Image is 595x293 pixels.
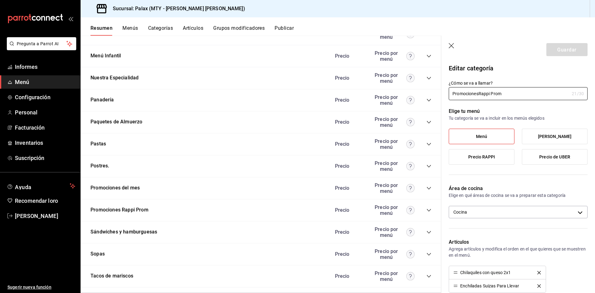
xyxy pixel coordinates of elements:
[449,239,469,245] font: Artículos
[375,182,398,194] font: Precio por menú
[375,116,398,128] font: Precio por menú
[449,246,586,258] font: Agrega artículos y modifica el orden en el que quieres que se muestren en el menú.
[4,45,76,51] a: Pregunta a Parrot AI
[90,25,595,36] div: pestañas de navegación
[90,229,157,236] button: Sándwiches y hamburguesas
[468,154,495,159] font: Precio RAPPI
[90,141,106,147] font: Pastas
[90,251,105,258] button: Sopas
[90,162,109,170] button: Postres.
[426,274,431,279] button: colapsar-categoría-fila
[90,52,121,60] button: Menú Infantil
[15,198,58,204] font: Recomendar loro
[15,64,37,70] font: Informes
[426,230,431,235] button: colapsar-categoría-fila
[90,163,109,169] font: Postres.
[449,116,544,121] font: Tu categoría se va a incluir en los menús elegidos
[15,109,37,116] font: Personal
[460,270,511,275] font: Chilaquiles con queso 2x1
[90,185,140,191] font: Promociones del mes
[15,124,45,131] font: Facturación
[538,134,572,139] font: [PERSON_NAME]
[426,186,431,191] button: colapsar-categoría-fila
[68,16,73,21] button: abrir_cajón_menú
[572,91,577,96] font: 21
[335,163,350,169] font: Precio
[335,251,350,257] font: Precio
[90,229,157,235] font: Sándwiches y hamburguesas
[426,98,431,103] button: colapsar-categoría-fila
[426,54,431,59] button: colapsar-categoría-fila
[15,155,44,161] font: Suscripción
[90,25,112,31] font: Resumen
[375,94,398,106] font: Precio por menú
[113,6,245,11] font: Sucursal: Palax (MTY - [PERSON_NAME] [PERSON_NAME])
[449,64,493,72] font: Editar categoría
[426,164,431,169] button: colapsar-categoría-fila
[426,142,431,147] button: colapsar-categoría-fila
[335,185,350,191] font: Precio
[539,154,570,159] font: Precio de UBER
[7,285,51,290] font: Sugerir nueva función
[15,140,43,146] font: Inventarios
[375,204,398,216] font: Precio por menú
[90,140,106,148] button: Pastas
[375,138,398,150] font: Precio por menú
[90,273,133,279] font: Tacos de mariscos
[449,193,566,198] font: Elige en qué áreas de cocina se va a preparar esta categoría
[476,134,487,139] font: Menú
[183,25,203,31] font: Artículos
[90,118,142,126] button: Paquetes de Almuerzo
[426,252,431,257] button: colapsar-categoría-fila
[449,108,480,114] font: Elige tu menú
[453,210,467,215] font: Cocina
[213,25,265,31] font: Grupos modificadores
[335,141,350,147] font: Precio
[335,75,350,81] font: Precio
[15,184,32,190] font: Ayuda
[335,273,350,279] font: Precio
[335,97,350,103] font: Precio
[90,206,148,214] button: Promociones Rappi Prom
[15,213,58,219] font: [PERSON_NAME]
[460,283,519,288] font: Enchiladas Suizas Para Llevar
[449,185,483,191] font: Área de cocina
[90,74,139,82] button: Nuestra Especialidad
[426,208,431,213] button: colapsar-categoría-fila
[148,25,173,31] font: Categorías
[90,251,105,257] font: Sopas
[15,94,51,100] font: Configuración
[90,184,140,192] button: Promociones del mes
[375,160,398,172] font: Precio por menú
[90,96,114,104] button: Panadería
[17,41,59,46] font: Pregunta a Parrot AI
[426,120,431,125] button: colapsar-categoría-fila
[335,53,350,59] font: Precio
[335,229,350,235] font: Precio
[449,81,493,86] font: ¿Cómo se va a llamar?
[375,50,398,62] font: Precio por menú
[335,207,350,213] font: Precio
[90,119,142,125] font: Paquetes de Almuerzo
[533,284,545,288] button: borrar
[122,25,138,31] font: Menús
[375,248,398,260] font: Precio por menú
[375,270,398,282] font: Precio por menú
[275,25,294,31] font: Publicar
[335,119,350,125] font: Precio
[90,75,139,81] font: Nuestra Especialidad
[90,273,133,280] button: Tacos de mariscos
[533,271,545,274] button: borrar
[426,76,431,81] button: colapsar-categoría-fila
[15,79,29,85] font: Menú
[577,91,584,96] font: /30
[375,226,398,238] font: Precio por menú
[7,37,76,50] button: Pregunta a Parrot AI
[90,97,114,103] font: Panadería
[375,72,398,84] font: Precio por menú
[90,207,148,213] font: Promociones Rappi Prom
[90,53,121,59] font: Menú Infantil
